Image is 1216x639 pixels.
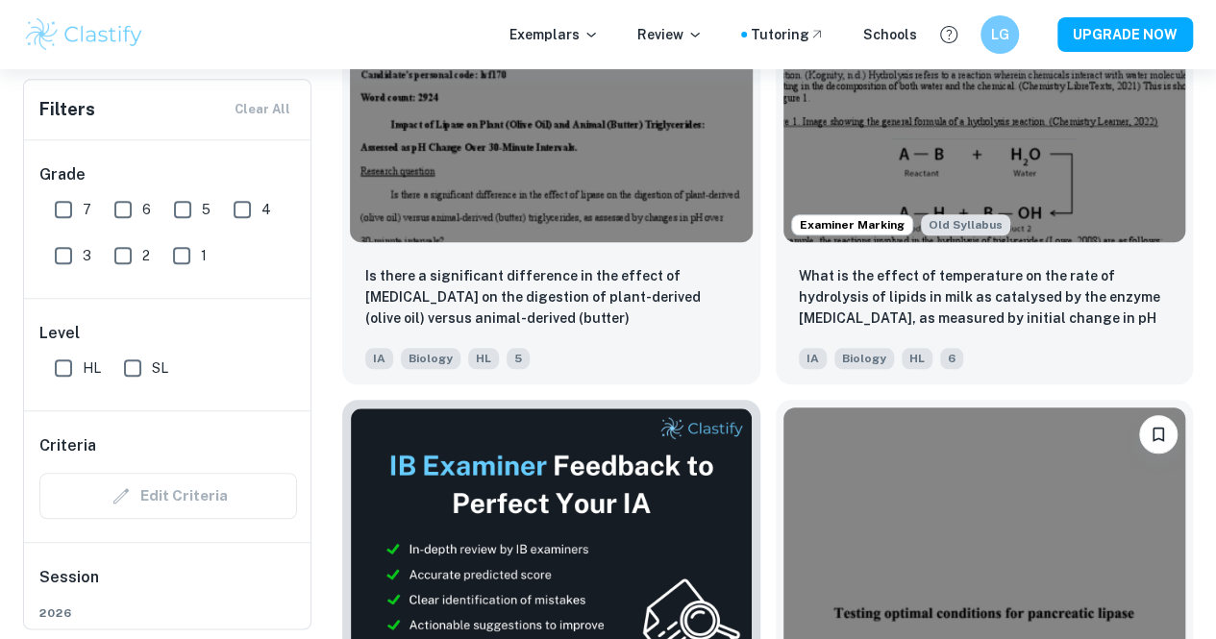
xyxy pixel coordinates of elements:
h6: LG [989,24,1011,45]
span: 2 [142,245,150,266]
button: Help and Feedback [932,18,965,51]
p: Is there a significant difference in the effect of lipase on the digestion of plant-derived (oliv... [365,265,737,331]
h6: Filters [39,96,95,123]
p: Review [637,24,703,45]
span: Biology [834,348,894,369]
span: 5 [202,199,211,220]
span: HL [83,357,101,379]
span: IA [365,348,393,369]
span: 7 [83,199,91,220]
div: Criteria filters are unavailable when searching by topic [39,473,297,519]
span: 5 [507,348,530,369]
span: Old Syllabus [921,214,1010,235]
button: Bookmark [1139,415,1178,454]
span: 6 [940,348,963,369]
p: What is the effect of temperature on the rate of hydrolysis of lipids in milk as catalysed by the... [799,265,1171,331]
div: Starting from the May 2025 session, the Biology IA requirements have changed. It's OK to refer to... [921,214,1010,235]
h6: Criteria [39,434,96,457]
span: 4 [261,199,271,220]
button: LG [980,15,1019,54]
h6: Grade [39,163,297,186]
a: Tutoring [751,24,825,45]
span: HL [902,348,932,369]
span: 2026 [39,604,297,622]
a: Schools [863,24,917,45]
span: 6 [142,199,151,220]
h6: Session [39,566,297,604]
span: 3 [83,245,91,266]
span: 1 [201,245,207,266]
span: IA [799,348,827,369]
button: UPGRADE NOW [1057,17,1193,52]
img: Clastify logo [23,15,145,54]
span: SL [152,357,168,379]
p: Exemplars [509,24,599,45]
span: Biology [401,348,460,369]
h6: Level [39,322,297,345]
span: Examiner Marking [792,216,912,233]
span: HL [468,348,499,369]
